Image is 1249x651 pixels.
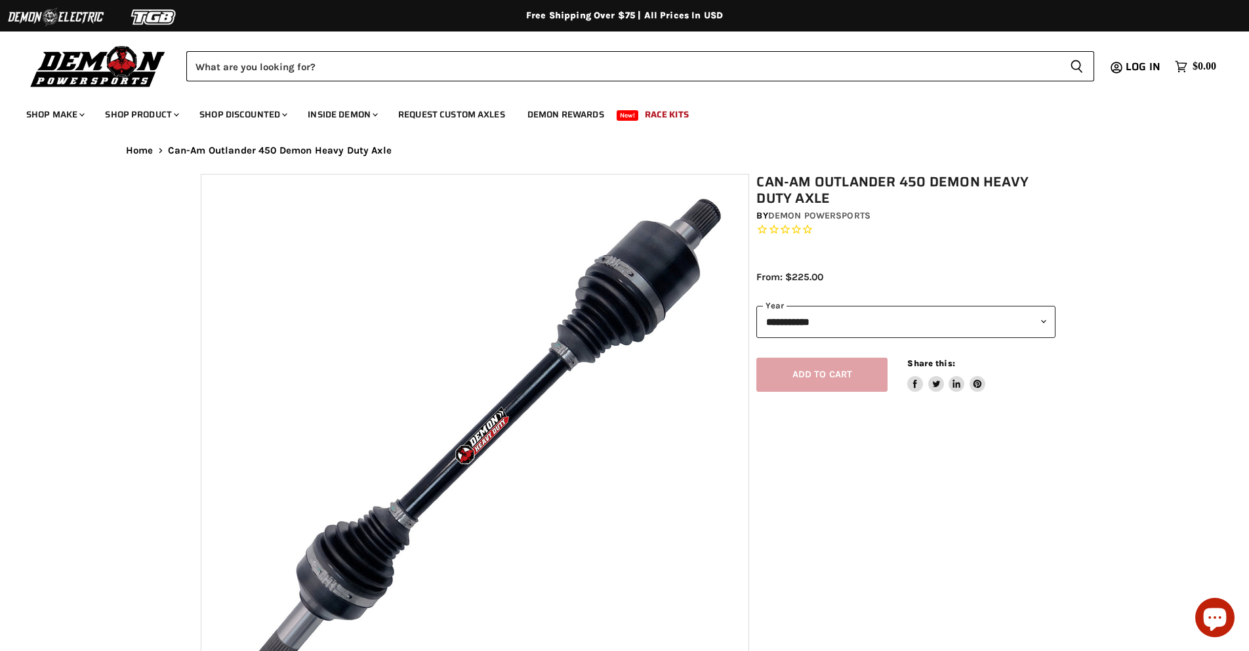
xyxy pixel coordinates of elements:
[190,101,295,128] a: Shop Discounted
[105,5,203,30] img: TGB Logo 2
[1059,51,1094,81] button: Search
[635,101,699,128] a: Race Kits
[100,145,1149,156] nav: Breadcrumbs
[1191,598,1239,640] inbox-online-store-chat: Shopify online store chat
[756,223,1055,237] span: Rated 0.0 out of 5 stars 0 reviews
[7,5,105,30] img: Demon Electric Logo 2
[756,174,1055,207] h1: Can-Am Outlander 450 Demon Heavy Duty Axle
[168,145,392,156] span: Can-Am Outlander 450 Demon Heavy Duty Axle
[388,101,515,128] a: Request Custom Axles
[518,101,614,128] a: Demon Rewards
[1126,58,1160,75] span: Log in
[756,209,1055,223] div: by
[16,96,1213,128] ul: Main menu
[1193,60,1216,73] span: $0.00
[1168,57,1223,76] a: $0.00
[756,306,1055,338] select: year
[768,210,870,221] a: Demon Powersports
[907,358,954,368] span: Share this:
[16,101,92,128] a: Shop Make
[298,101,386,128] a: Inside Demon
[186,51,1059,81] input: Search
[26,43,170,89] img: Demon Powersports
[126,145,154,156] a: Home
[95,101,187,128] a: Shop Product
[100,10,1149,22] div: Free Shipping Over $75 | All Prices In USD
[756,271,823,283] span: From: $225.00
[907,358,985,392] aside: Share this:
[186,51,1094,81] form: Product
[1120,61,1168,73] a: Log in
[617,110,639,121] span: New!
